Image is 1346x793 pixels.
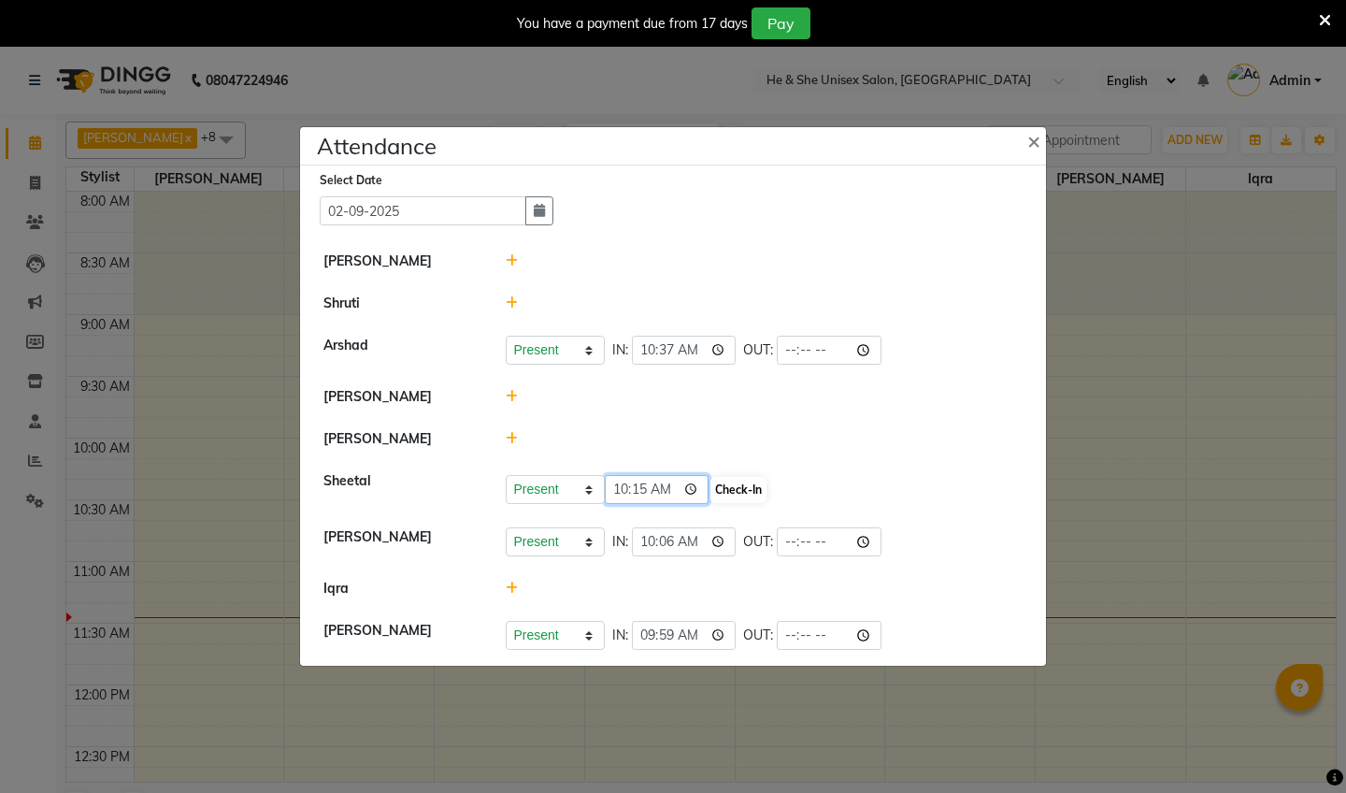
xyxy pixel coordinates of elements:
div: You have a payment due from 17 days [517,14,748,34]
div: [PERSON_NAME] [309,429,492,449]
div: Shruti [309,294,492,313]
span: IN: [612,626,628,645]
label: Select Date [320,172,382,189]
span: × [1027,126,1040,154]
div: [PERSON_NAME] [309,621,492,650]
span: IN: [612,532,628,552]
button: Close [1012,114,1059,166]
span: OUT: [743,532,773,552]
div: Sheetal [309,471,492,505]
span: OUT: [743,340,773,360]
div: [PERSON_NAME] [309,527,492,556]
div: [PERSON_NAME] [309,387,492,407]
div: [PERSON_NAME] [309,252,492,271]
input: Select date [320,196,526,225]
h4: Attendance [317,129,437,163]
div: Arshad [309,336,492,365]
button: Pay [752,7,810,39]
span: OUT: [743,626,773,645]
div: Iqra [309,579,492,598]
button: Check-In [710,477,766,503]
span: IN: [612,340,628,360]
